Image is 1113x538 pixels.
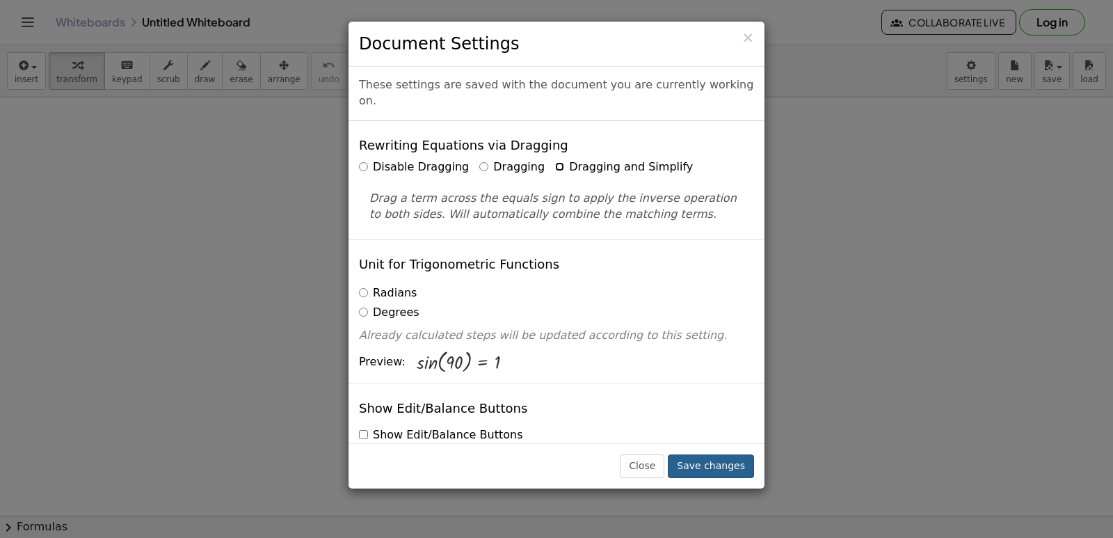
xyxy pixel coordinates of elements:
label: Dragging [479,159,545,175]
h4: Show Edit/Balance Buttons [359,402,527,416]
input: Disable Dragging [359,162,368,171]
div: These settings are saved with the document you are currently working on. [349,67,764,121]
p: Drag a term across the equals sign to apply the inverse operation to both sides. Will automatical... [369,191,744,223]
input: Radians [359,288,368,297]
label: Show Edit/Balance Buttons [359,427,522,443]
input: Dragging and Simplify [555,162,564,171]
span: × [742,29,754,46]
label: Dragging and Simplify [555,159,693,175]
h4: Unit for Trigonometric Functions [359,258,559,271]
h3: Document Settings [359,32,754,56]
button: Save changes [668,454,754,478]
label: Disable Dragging [359,159,469,175]
h4: Rewriting Equations via Dragging [359,139,568,152]
button: Close [620,454,664,478]
button: Close [742,31,754,45]
input: Show Edit/Balance Buttons [359,430,368,439]
label: Degrees [359,305,419,321]
p: Already calculated steps will be updated according to this setting. [359,328,754,344]
span: Preview: [359,354,406,370]
label: Radians [359,285,417,301]
input: Degrees [359,308,368,317]
input: Dragging [479,162,488,171]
